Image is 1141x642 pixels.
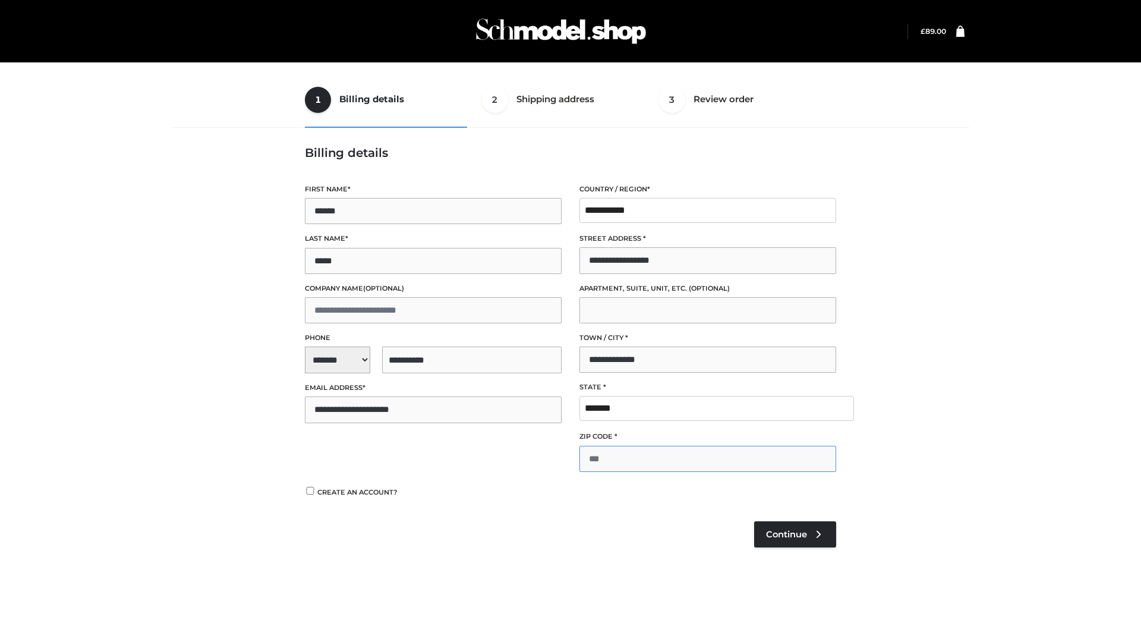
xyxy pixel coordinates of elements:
h3: Billing details [305,146,836,160]
label: Country / Region [579,184,836,195]
bdi: 89.00 [921,27,946,36]
label: Last name [305,233,562,244]
label: Town / City [579,332,836,344]
span: Create an account? [317,488,398,496]
label: Email address [305,382,562,394]
span: (optional) [689,284,730,292]
a: £89.00 [921,27,946,36]
label: Company name [305,283,562,294]
label: ZIP Code [579,431,836,442]
label: Street address [579,233,836,244]
label: State [579,382,836,393]
input: Create an account? [305,487,316,495]
span: (optional) [363,284,404,292]
label: First name [305,184,562,195]
a: Continue [754,521,836,547]
img: Schmodel Admin 964 [472,8,650,55]
label: Apartment, suite, unit, etc. [579,283,836,294]
label: Phone [305,332,562,344]
span: Continue [766,529,807,540]
span: £ [921,27,925,36]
